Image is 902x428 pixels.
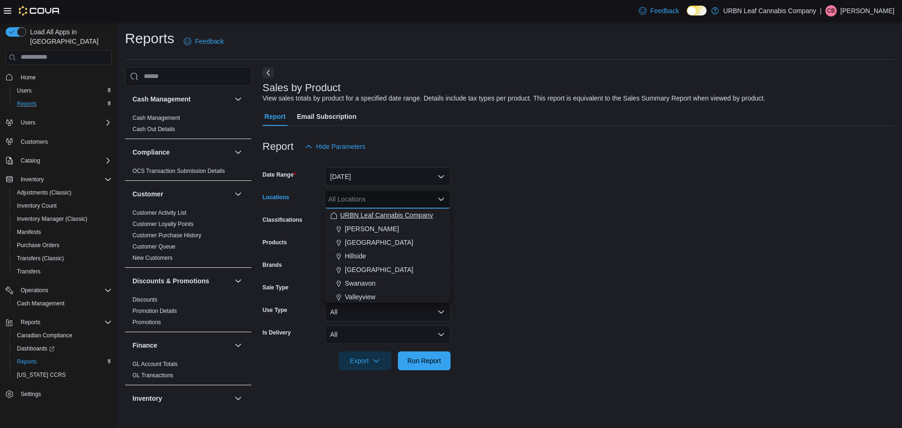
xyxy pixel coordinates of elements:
a: [US_STATE] CCRS [13,369,70,381]
h1: Reports [125,29,174,48]
button: Reports [2,316,116,329]
span: Cash Out Details [132,125,175,133]
p: [PERSON_NAME] [840,5,894,16]
button: Transfers (Classic) [9,252,116,265]
span: Inventory Manager (Classic) [17,215,87,223]
button: Close list of options [437,195,445,203]
a: Dashboards [9,342,116,355]
span: Cash Management [132,114,180,122]
a: Inventory Manager (Classic) [13,213,91,225]
span: CB [827,5,835,16]
span: Inventory Manager (Classic) [13,213,112,225]
a: Purchase Orders [13,240,63,251]
h3: Compliance [132,148,170,157]
span: Manifests [13,226,112,238]
span: Hillside [345,251,366,261]
button: Inventory [17,174,47,185]
span: Catalog [17,155,112,166]
span: Customers [17,136,112,148]
h3: Report [263,141,294,152]
a: OCS Transaction Submission Details [132,168,225,174]
span: [GEOGRAPHIC_DATA] [345,238,413,247]
a: Discounts [132,296,157,303]
button: Compliance [233,147,244,158]
button: Reports [9,97,116,110]
span: Promotion Details [132,307,177,315]
button: Discounts & Promotions [233,275,244,287]
span: Canadian Compliance [13,330,112,341]
nav: Complex example [6,67,112,426]
span: Catalog [21,157,40,164]
h3: Finance [132,341,157,350]
span: Reports [17,317,112,328]
button: Operations [17,285,52,296]
a: Cash Management [13,298,68,309]
button: Inventory Manager (Classic) [9,212,116,226]
span: GL Transactions [132,372,173,379]
label: Use Type [263,306,287,314]
span: Feedback [650,6,679,16]
button: Customer [233,188,244,200]
button: Run Report [398,351,451,370]
span: Users [21,119,35,126]
a: Promotion Details [132,308,177,314]
span: Purchase Orders [17,241,60,249]
span: Customer Loyalty Points [132,220,194,228]
span: [US_STATE] CCRS [17,371,66,379]
a: Manifests [13,226,45,238]
a: Customer Activity List [132,210,187,216]
a: Inventory Count [13,200,61,211]
button: Customer [132,189,231,199]
a: New Customers [132,255,172,261]
span: Inventory Count [17,202,57,210]
button: Home [2,70,116,84]
span: Hide Parameters [316,142,365,151]
label: Classifications [263,216,303,224]
button: [GEOGRAPHIC_DATA] [325,263,451,277]
button: Finance [233,340,244,351]
a: Customer Queue [132,243,175,250]
button: [DATE] [325,167,451,186]
a: Transfers (Classic) [13,253,68,264]
span: Adjustments (Classic) [13,187,112,198]
button: Catalog [17,155,44,166]
span: Report [264,107,286,126]
button: Adjustments (Classic) [9,186,116,199]
button: Reports [17,317,44,328]
span: Reports [13,356,112,367]
span: Transfers [13,266,112,277]
button: Inventory Count [9,199,116,212]
button: Users [17,117,39,128]
a: Customers [17,136,52,148]
button: URBN Leaf Cannabis Company [325,209,451,222]
button: Cash Management [132,94,231,104]
div: Constantine Burechailo [825,5,837,16]
span: Canadian Compliance [17,332,72,339]
span: Feedback [195,37,224,46]
button: Users [2,116,116,129]
a: Cash Management [132,115,180,121]
button: Users [9,84,116,97]
span: Cash Management [13,298,112,309]
button: Inventory [2,173,116,186]
span: Users [13,85,112,96]
span: Inventory Count [13,200,112,211]
button: Swanavon [325,277,451,290]
button: Customers [2,135,116,148]
a: Promotions [132,319,161,326]
span: Manifests [17,228,41,236]
a: Cash Out Details [132,126,175,132]
a: Customer Purchase History [132,232,202,239]
span: Users [17,87,31,94]
a: Reports [13,356,40,367]
button: Transfers [9,265,116,278]
button: Valleyview [325,290,451,304]
div: Discounts & Promotions [125,294,251,332]
label: Locations [263,194,289,201]
a: Dashboards [13,343,58,354]
div: View sales totals by product for a specified date range. Details include tax types per product. T... [263,93,765,103]
a: Customer Loyalty Points [132,221,194,227]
